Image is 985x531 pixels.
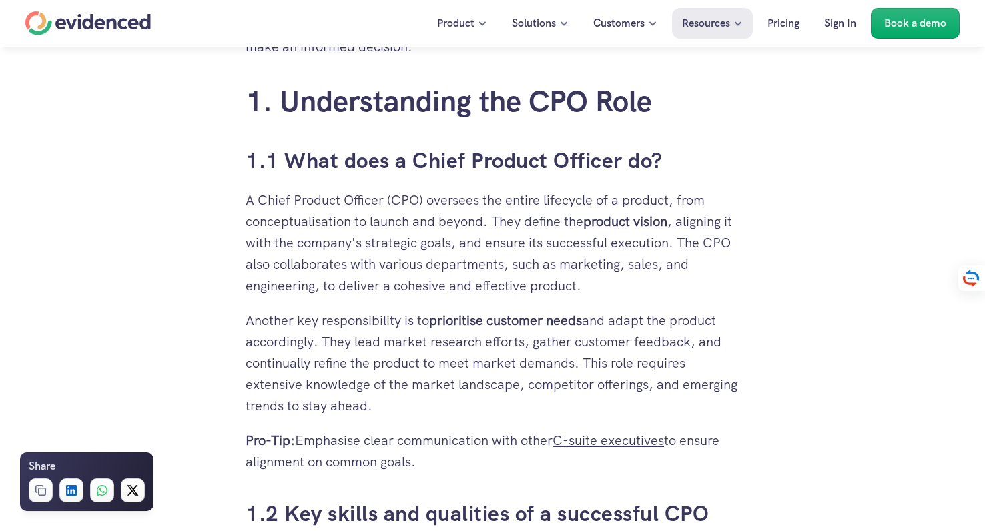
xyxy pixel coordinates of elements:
[814,8,866,39] a: Sign In
[757,8,809,39] a: Pricing
[246,310,739,416] p: Another key responsibility is to and adapt the product accordingly. They lead market research eff...
[871,8,960,39] a: Book a demo
[884,15,946,32] p: Book a demo
[25,11,151,35] a: Home
[246,432,295,449] strong: Pro-Tip:
[246,499,739,529] h3: 1.2 Key skills and qualities of a successful CPO
[246,146,739,176] h3: 1.1 What does a Chief Product Officer do?
[429,312,582,329] strong: prioritise customer needs
[437,15,474,32] p: Product
[246,189,739,296] p: A Chief Product Officer (CPO) oversees the entire lifecycle of a product, from conceptualisation ...
[682,15,730,32] p: Resources
[246,84,739,119] h2: 1. Understanding the CPO Role
[593,15,645,32] p: Customers
[246,430,739,472] p: Emphasise clear communication with other to ensure alignment on common goals.
[29,458,55,475] h6: Share
[583,213,667,230] strong: product vision
[767,15,799,32] p: Pricing
[824,15,856,32] p: Sign In
[553,432,664,449] a: C-suite executives
[512,15,556,32] p: Solutions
